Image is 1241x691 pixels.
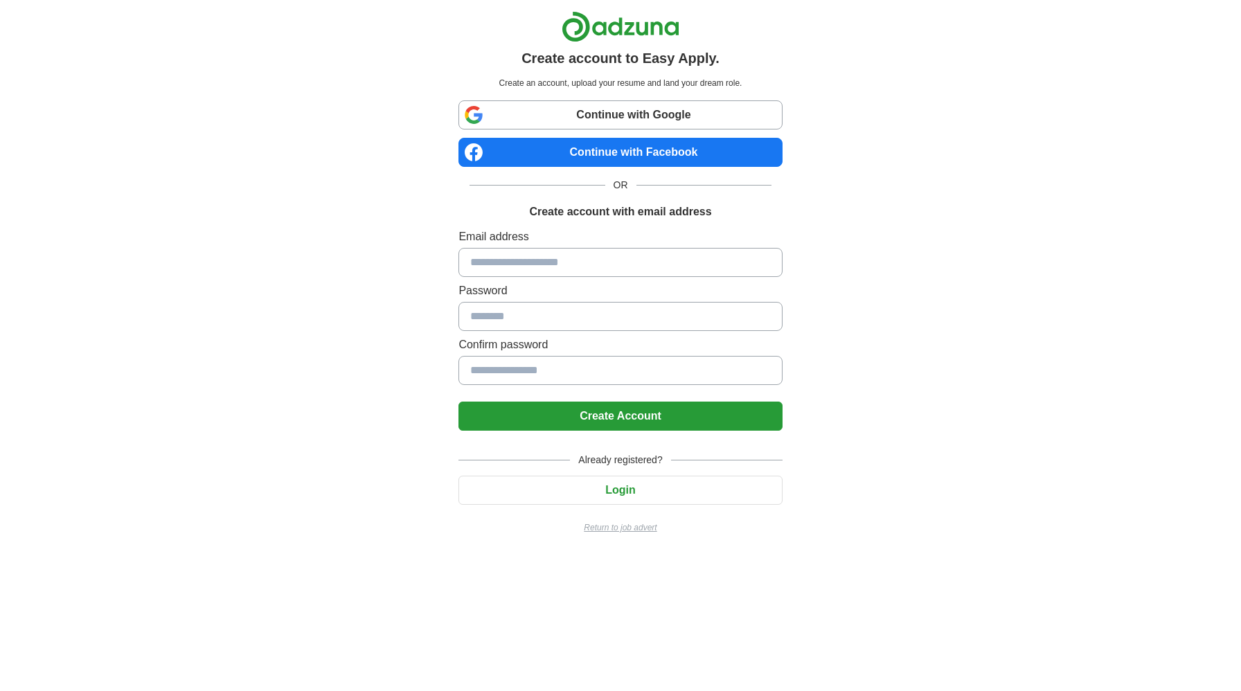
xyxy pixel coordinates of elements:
p: Create an account, upload your resume and land your dream role. [461,77,779,89]
a: Continue with Google [458,100,782,129]
span: Already registered? [570,453,670,467]
label: Email address [458,228,782,245]
label: Password [458,282,782,299]
img: Adzuna logo [562,11,679,42]
h1: Create account to Easy Apply. [521,48,720,69]
label: Confirm password [458,336,782,353]
h1: Create account with email address [529,204,711,220]
a: Continue with Facebook [458,138,782,167]
button: Login [458,476,782,505]
button: Create Account [458,402,782,431]
a: Return to job advert [458,521,782,534]
a: Login [458,484,782,496]
span: OR [605,178,636,192]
